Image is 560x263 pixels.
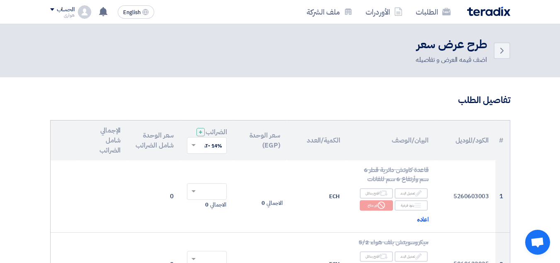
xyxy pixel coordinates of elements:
[495,160,509,233] td: 1
[78,5,91,19] img: profile_test.png
[364,165,429,184] span: قاعدة كاوتش دائرية قطر 6 سم وأرتفاع 6 سم للفانات
[395,188,428,199] div: تعديل البند
[395,251,428,262] div: تعديل البند
[180,120,233,160] th: الضرائب
[205,201,208,209] span: 0
[360,188,393,199] div: اقترح بدائل
[187,183,227,200] ng-select: VAT
[435,160,495,233] td: 5260603003
[118,5,154,19] button: English
[287,120,347,160] th: الكمية/العدد
[416,55,487,65] div: اضف قيمه العرض و تفاصيله
[262,199,265,207] span: 0
[395,200,428,211] div: بنود فرعية
[416,37,487,53] h2: طرح عرض سعر
[359,238,429,247] span: ميكروسويتش بلف هواء 5/2
[57,6,75,13] div: الحساب
[417,215,429,224] span: اعاده
[210,201,226,209] span: الاجمالي
[50,94,510,107] h3: تفاصيل الطلب
[123,10,141,15] span: English
[267,199,282,207] span: الاجمالي
[300,2,359,22] a: ملف الشركة
[50,13,75,17] div: هوارى
[79,120,127,160] th: الإجمالي شامل الضرائب
[467,7,510,16] img: Teradix logo
[409,2,457,22] a: الطلبات
[525,230,550,255] div: دردشة مفتوحة
[360,251,393,262] div: اقترح بدائل
[199,127,203,137] span: +
[329,192,339,201] span: ECH
[360,200,393,211] div: غير متاح
[233,120,286,160] th: سعر الوحدة (EGP)
[359,2,409,22] a: الأوردرات
[347,120,435,160] th: البيان/الوصف
[435,120,495,160] th: الكود/الموديل
[495,120,509,160] th: #
[127,160,180,233] td: 0
[127,120,180,160] th: سعر الوحدة شامل الضرائب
